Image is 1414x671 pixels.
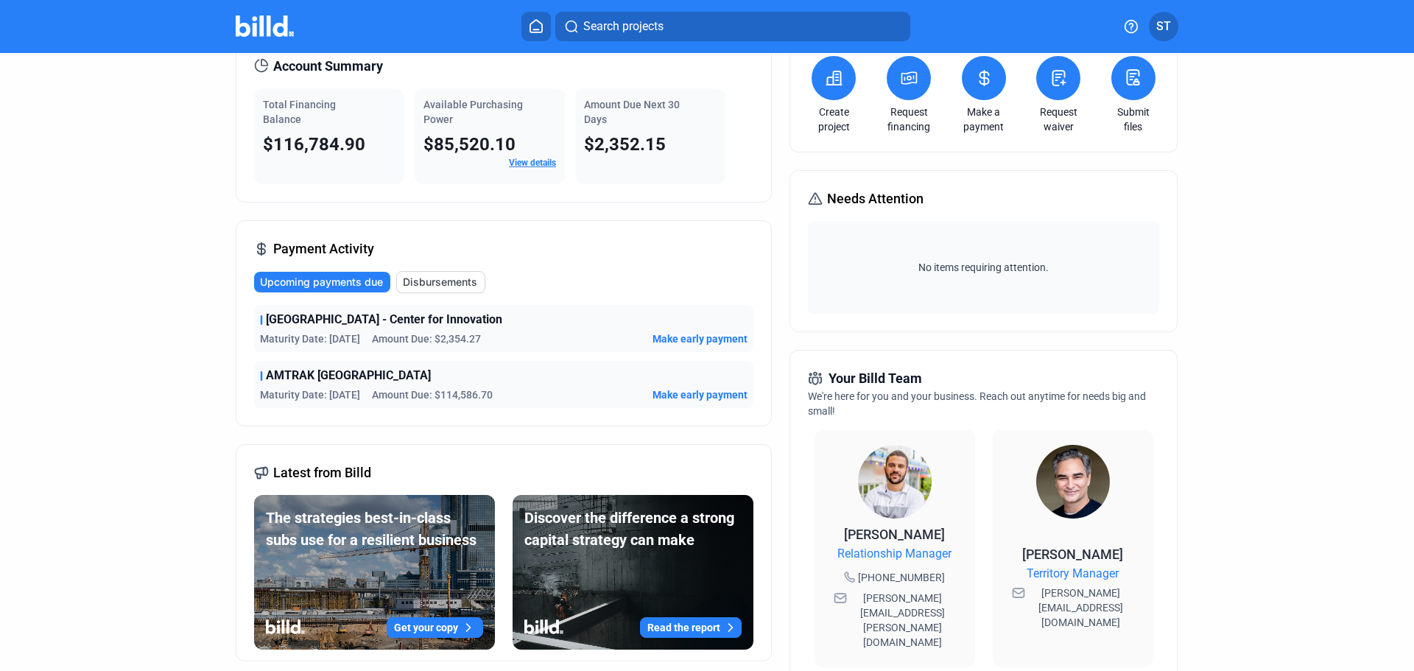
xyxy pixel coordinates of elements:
span: Account Summary [273,56,383,77]
span: [PERSON_NAME][EMAIL_ADDRESS][PERSON_NAME][DOMAIN_NAME] [850,591,956,650]
span: Latest from Billd [273,463,371,483]
img: Relationship Manager [858,445,932,519]
a: View details [509,158,556,168]
button: Get your copy [387,617,483,638]
a: Request financing [883,105,935,134]
span: [PERSON_NAME][EMAIL_ADDRESS][DOMAIN_NAME] [1028,586,1134,630]
span: Search projects [583,18,664,35]
button: Disbursements [396,271,485,293]
span: Payment Activity [273,239,374,259]
a: Create project [808,105,859,134]
span: Amount Due: $114,586.70 [372,387,493,402]
a: Make a payment [958,105,1010,134]
button: Upcoming payments due [254,272,390,292]
span: AMTRAK [GEOGRAPHIC_DATA] [266,367,431,384]
span: Disbursements [403,275,477,289]
div: The strategies best-in-class subs use for a resilient business [266,507,483,551]
a: Request waiver [1033,105,1084,134]
span: [PERSON_NAME] [1022,547,1123,562]
span: Total Financing Balance [263,99,336,125]
span: [GEOGRAPHIC_DATA] - Center for Innovation [266,311,502,329]
div: Discover the difference a strong capital strategy can make [524,507,742,551]
span: [PERSON_NAME] [844,527,945,542]
span: Available Purchasing Power [423,99,523,125]
span: Maturity Date: [DATE] [260,387,360,402]
span: Maturity Date: [DATE] [260,331,360,346]
span: Your Billd Team [829,368,922,389]
a: Submit files [1108,105,1159,134]
span: ST [1156,18,1171,35]
img: Billd Company Logo [236,15,294,37]
button: Make early payment [653,387,748,402]
span: No items requiring attention. [814,260,1153,275]
button: Search projects [555,12,910,41]
span: We're here for you and your business. Reach out anytime for needs big and small! [808,390,1146,417]
span: Amount Due: $2,354.27 [372,331,481,346]
button: ST [1149,12,1178,41]
span: Relationship Manager [837,545,952,563]
span: Upcoming payments due [260,275,383,289]
span: Territory Manager [1027,565,1119,583]
span: [PHONE_NUMBER] [858,570,945,585]
span: $116,784.90 [263,134,365,155]
span: $85,520.10 [423,134,516,155]
span: $2,352.15 [584,134,666,155]
button: Make early payment [653,331,748,346]
img: Territory Manager [1036,445,1110,519]
span: Needs Attention [827,189,924,209]
span: Amount Due Next 30 Days [584,99,680,125]
button: Read the report [640,617,742,638]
